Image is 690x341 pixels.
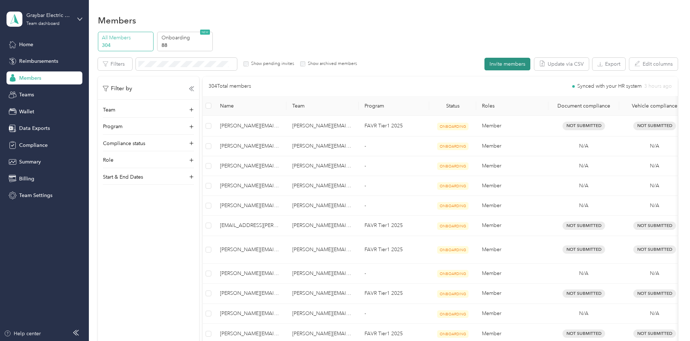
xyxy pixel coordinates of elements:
[429,96,476,116] th: Status
[4,330,41,337] button: Help center
[476,176,548,196] td: Member
[633,329,676,338] span: Not Submitted
[562,289,605,298] span: Not Submitted
[437,143,469,150] span: ONBOARDING
[214,216,286,236] td: evan.rudolph@graybar.com
[429,136,476,156] td: ONBOARDING
[214,304,286,324] td: janeece.layman@graybar.com
[437,290,469,298] span: ONBOARDING
[19,57,58,65] span: Reimbursements
[484,58,530,70] button: Invite members
[650,183,659,189] span: N/A
[286,96,359,116] th: Team
[286,176,359,196] td: cory.chaney@graybar.com
[98,58,132,70] button: Filters
[359,116,429,136] td: FAVR Tier1 2025
[200,30,210,35] span: NEW
[286,284,359,304] td: holly.ruser@graybar.com
[429,176,476,196] td: ONBOARDING
[214,284,286,304] td: james.tolliver@graybar.com
[579,270,588,277] span: N/A
[98,17,136,24] h1: Members
[220,122,281,130] span: [PERSON_NAME][EMAIL_ADDRESS][DOMAIN_NAME]
[286,196,359,216] td: david.bender@graybar.com
[220,103,281,109] span: Name
[562,329,605,338] span: Not Submitted
[286,216,359,236] td: robert.janociak@graybar.com
[476,156,548,176] td: Member
[579,310,588,318] span: N/A
[633,289,676,298] span: Not Submitted
[286,116,359,136] td: janeece.layman@graybar.com
[476,284,548,304] td: Member
[554,103,613,109] div: Document compliance
[437,222,469,230] span: ONBOARDING
[437,182,469,190] span: ONBOARDING
[19,91,34,99] span: Teams
[19,141,48,149] span: Compliance
[633,222,676,230] span: Not Submitted
[429,216,476,236] td: ONBOARDING
[26,22,60,26] div: Team dashboard
[161,41,211,49] p: 88
[359,216,429,236] td: FAVR Tier1 2025
[476,304,548,324] td: Member
[220,142,281,150] span: [PERSON_NAME][EMAIL_ADDRESS][PERSON_NAME][DOMAIN_NAME]
[286,136,359,156] td: brennan.weaver@graybar.com
[214,96,286,116] th: Name
[26,12,72,19] div: Graybar Electric Company, Inc
[214,196,286,216] td: david.bender@graybar.com
[633,245,676,254] span: Not Submitted
[19,74,41,82] span: Members
[579,162,588,170] span: N/A
[562,122,605,130] span: Not Submitted
[214,156,286,176] td: christopher.garrick@graybar.com
[650,202,659,209] span: N/A
[103,173,143,181] p: Start & End Dates
[220,222,281,229] span: [EMAIL_ADDRESS][PERSON_NAME][DOMAIN_NAME]
[437,162,469,170] span: ONBOARDING
[19,175,34,183] span: Billing
[429,304,476,324] td: ONBOARDING
[429,196,476,216] td: ONBOARDING
[220,310,281,318] span: [PERSON_NAME][EMAIL_ADDRESS][PERSON_NAME][DOMAIN_NAME]
[359,196,429,216] td: -
[476,96,548,116] th: Roles
[476,216,548,236] td: Member
[437,270,469,277] span: ONBOARDING
[19,41,33,48] span: Home
[437,123,469,130] span: ONBOARDING
[103,106,115,114] p: Team
[625,103,684,109] div: Vehicle compliance
[476,264,548,284] td: Member
[633,122,676,130] span: Not Submitted
[359,284,429,304] td: FAVR Tier1 2025
[19,124,50,132] span: Data Exports
[102,41,151,49] p: 304
[650,163,659,169] span: N/A
[359,304,429,324] td: -
[650,143,659,149] span: N/A
[103,123,122,130] p: Program
[650,301,690,341] iframe: Everlance-gr Chat Button Frame
[429,236,476,264] td: ONBOARDING
[429,116,476,136] td: ONBOARDING
[476,116,548,136] td: Member
[214,136,286,156] td: brennan.weaver@graybar.com
[19,158,41,166] span: Summary
[249,61,294,67] label: Show pending invites
[359,136,429,156] td: -
[214,176,286,196] td: cory.chaney@graybar.com
[592,58,625,70] button: Export
[579,182,588,190] span: N/A
[437,310,469,318] span: ONBOARDING
[650,270,659,276] span: N/A
[220,246,281,254] span: [PERSON_NAME][EMAIL_ADDRESS][PERSON_NAME][DOMAIN_NAME]
[429,284,476,304] td: ONBOARDING
[577,84,642,89] span: Synced with your HR system
[629,58,678,70] button: Edit columns
[286,304,359,324] td: janeece.layman@graybar.com
[214,116,286,136] td: andrew.sundsboe@graybar.com
[359,96,429,116] th: Program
